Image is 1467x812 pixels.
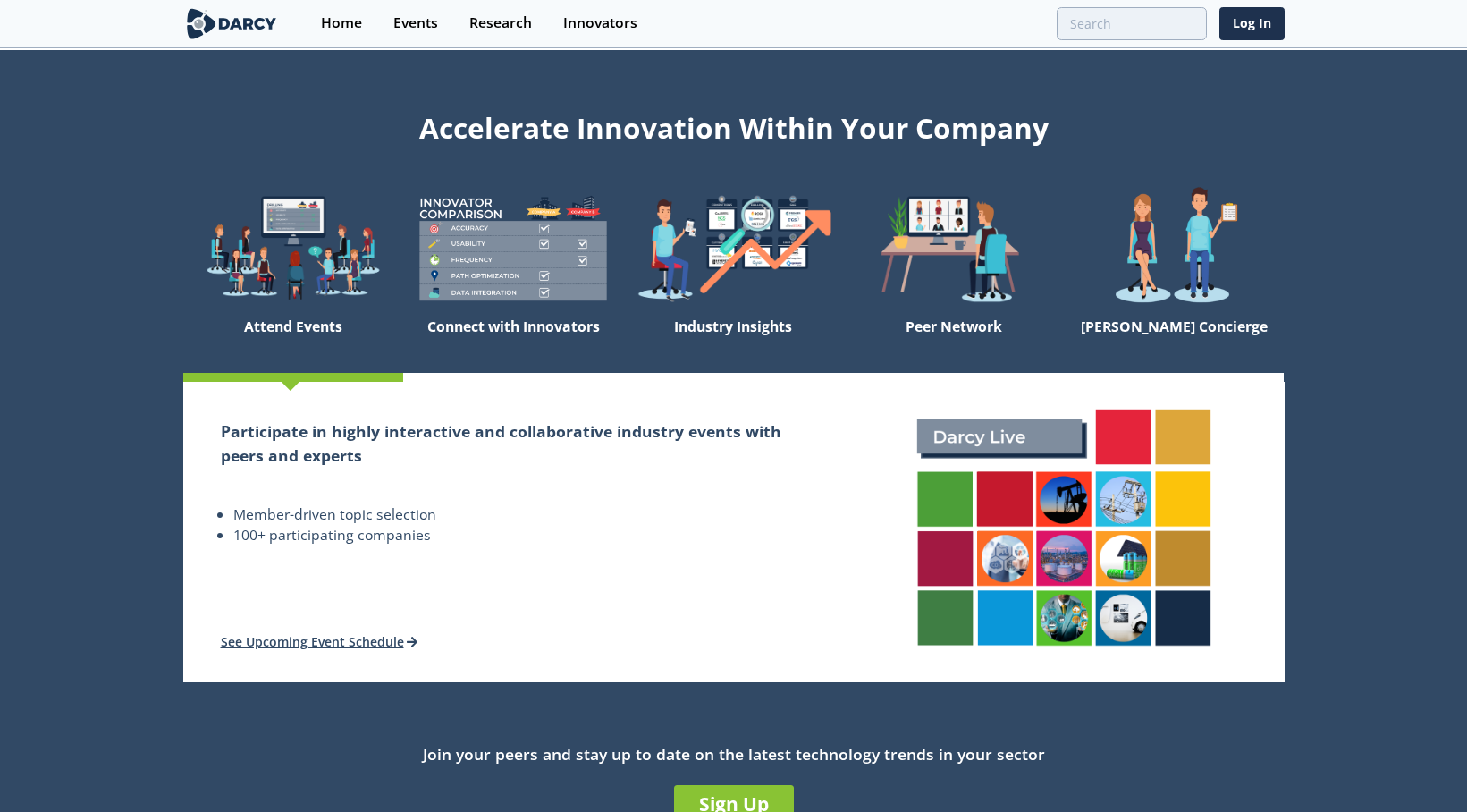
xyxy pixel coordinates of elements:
div: [PERSON_NAME] Concierge [1064,310,1284,373]
a: Log In [1219,7,1285,40]
input: Advanced Search [1057,7,1207,40]
img: welcome-attend-b816887fc24c32c29d1763c6e0ddb6e6.png [844,186,1064,310]
div: Peer Network [844,310,1064,373]
div: Industry Insights [623,310,843,373]
img: attend-events-831e21027d8dfeae142a4bc70e306247.png [898,391,1229,665]
div: Innovators [563,16,637,30]
img: welcome-compare-1b687586299da8f117b7ac84fd957760.png [403,186,623,310]
a: See Upcoming Event Schedule [221,633,418,650]
img: welcome-concierge-wide-20dccca83e9cbdbb601deee24fb8df72.png [1064,186,1284,310]
div: Home [321,16,362,30]
div: Events [393,16,438,30]
div: Connect with Innovators [403,310,623,373]
li: Member-driven topic selection [233,504,806,526]
div: Attend Events [183,310,403,373]
img: welcome-find-a12191a34a96034fcac36f4ff4d37733.png [623,186,843,310]
img: welcome-explore-560578ff38cea7c86bcfe544b5e45342.png [183,186,403,310]
div: Accelerate Innovation Within Your Company [183,100,1285,148]
img: logo-wide.svg [183,8,281,39]
h2: Participate in highly interactive and collaborative industry events with peers and experts [221,419,806,467]
div: Research [469,16,532,30]
li: 100+ participating companies [233,525,806,546]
